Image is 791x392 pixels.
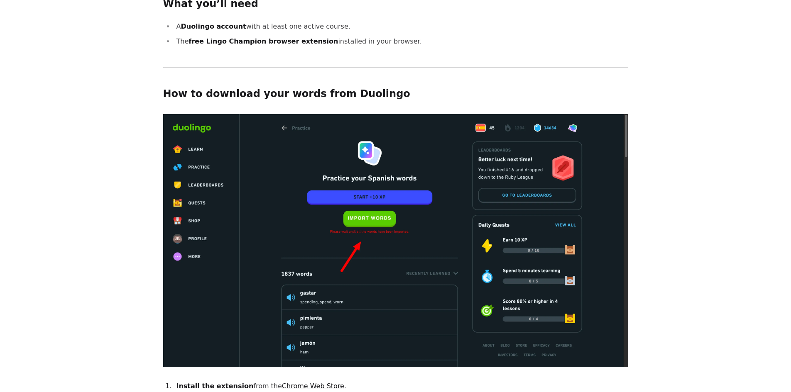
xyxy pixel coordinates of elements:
li: A with at least one active course. [174,21,628,32]
strong: Duolingo account [181,22,246,30]
img: Download Duolingo vocabulary [163,114,628,367]
a: Chrome Web Store [282,382,344,390]
li: The installed in your browser. [174,36,628,47]
strong: Install the extension [176,382,254,390]
strong: free Lingo Champion browser extension [189,37,338,45]
h2: How to download your words from Duolingo [163,88,628,101]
